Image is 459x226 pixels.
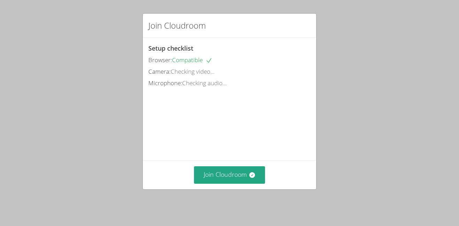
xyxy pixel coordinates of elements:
[172,56,212,64] span: Compatible
[148,79,182,87] span: Microphone:
[148,44,193,52] span: Setup checklist
[148,56,172,64] span: Browser:
[148,67,171,75] span: Camera:
[194,166,265,183] button: Join Cloudroom
[182,79,227,87] span: Checking audio...
[148,19,206,32] h2: Join Cloudroom
[171,67,215,75] span: Checking video...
